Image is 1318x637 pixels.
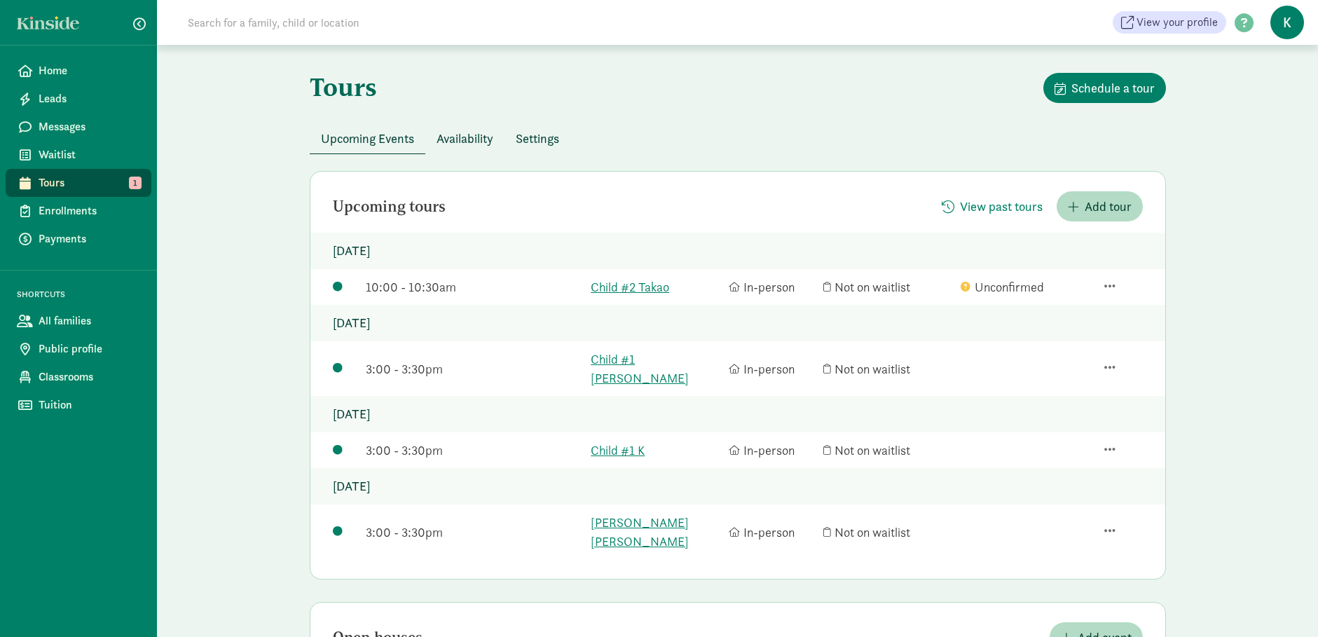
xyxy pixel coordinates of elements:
[39,146,140,163] span: Waitlist
[960,197,1043,216] span: View past tours
[6,57,151,85] a: Home
[310,468,1165,505] p: [DATE]
[6,169,151,197] a: Tours 1
[6,391,151,419] a: Tuition
[931,199,1054,215] a: View past tours
[729,441,816,460] div: In-person
[39,369,140,385] span: Classrooms
[310,73,377,101] h1: Tours
[366,359,584,378] div: 3:00 - 3:30pm
[333,198,446,215] h2: Upcoming tours
[823,523,954,542] div: Not on waitlist
[39,203,140,219] span: Enrollments
[6,225,151,253] a: Payments
[729,523,816,542] div: In-person
[39,341,140,357] span: Public profile
[729,359,816,378] div: In-person
[823,441,954,460] div: Not on waitlist
[823,278,954,296] div: Not on waitlist
[1071,78,1155,97] span: Schedule a tour
[179,8,572,36] input: Search for a family, child or location
[310,305,1165,341] p: [DATE]
[310,396,1165,432] p: [DATE]
[1270,6,1304,39] span: K
[6,307,151,335] a: All families
[591,513,722,551] a: [PERSON_NAME] [PERSON_NAME]
[6,85,151,113] a: Leads
[1248,570,1318,637] iframe: Chat Widget
[1137,14,1218,31] span: View your profile
[366,278,584,296] div: 10:00 - 10:30am
[6,141,151,169] a: Waitlist
[310,233,1165,269] p: [DATE]
[39,231,140,247] span: Payments
[6,363,151,391] a: Classrooms
[591,278,722,296] a: Child #2 Takao
[823,359,954,378] div: Not on waitlist
[39,90,140,107] span: Leads
[366,523,584,542] div: 3:00 - 3:30pm
[729,278,816,296] div: In-person
[591,441,722,460] a: Child #1 K
[516,129,559,148] span: Settings
[310,123,425,153] button: Upcoming Events
[366,441,584,460] div: 3:00 - 3:30pm
[39,62,140,79] span: Home
[591,350,722,388] a: Child #1 [PERSON_NAME]
[39,397,140,413] span: Tuition
[6,197,151,225] a: Enrollments
[1057,191,1143,221] button: Add tour
[425,123,504,153] button: Availability
[931,191,1054,221] button: View past tours
[6,113,151,141] a: Messages
[437,129,493,148] span: Availability
[129,177,142,189] span: 1
[961,278,1092,296] div: Unconfirmed
[6,335,151,363] a: Public profile
[39,313,140,329] span: All families
[1043,73,1166,103] button: Schedule a tour
[39,118,140,135] span: Messages
[504,123,570,153] button: Settings
[1113,11,1226,34] a: View your profile
[321,129,414,148] span: Upcoming Events
[1085,197,1132,216] span: Add tour
[39,174,140,191] span: Tours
